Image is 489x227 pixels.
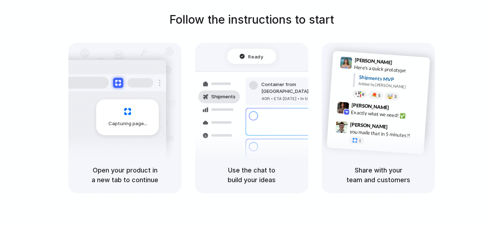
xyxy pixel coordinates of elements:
h5: Share with your team and customers [330,165,426,185]
div: 🤯 [387,94,393,99]
span: Ready [248,53,263,60]
span: [PERSON_NAME] [350,120,388,131]
h5: Use the chat to build your ideas [204,165,300,185]
div: Added by [PERSON_NAME] [358,81,424,91]
span: 8 [362,92,364,96]
div: Exactly what we need! ✅ [351,108,422,120]
span: [PERSON_NAME] [354,56,392,66]
div: Here's a quick prototype [354,63,426,76]
span: [PERSON_NAME] [351,101,389,112]
span: 5 [378,94,381,98]
div: Container from [GEOGRAPHIC_DATA] [261,81,339,95]
span: Capturing page [108,120,148,127]
div: 40ft • ETA [DATE] • In transit [261,96,339,102]
span: 9:42 AM [391,104,406,113]
h5: Open your product in a new tab to continue [77,165,173,185]
span: 9:47 AM [390,124,405,132]
span: Shipments [211,93,236,100]
div: Shipments MVP [359,74,425,85]
span: 9:41 AM [394,59,409,68]
h1: Follow the instructions to start [169,11,334,28]
div: you made that in 5 minutes?! [349,128,421,140]
span: 3 [394,95,397,99]
span: 1 [359,139,361,143]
